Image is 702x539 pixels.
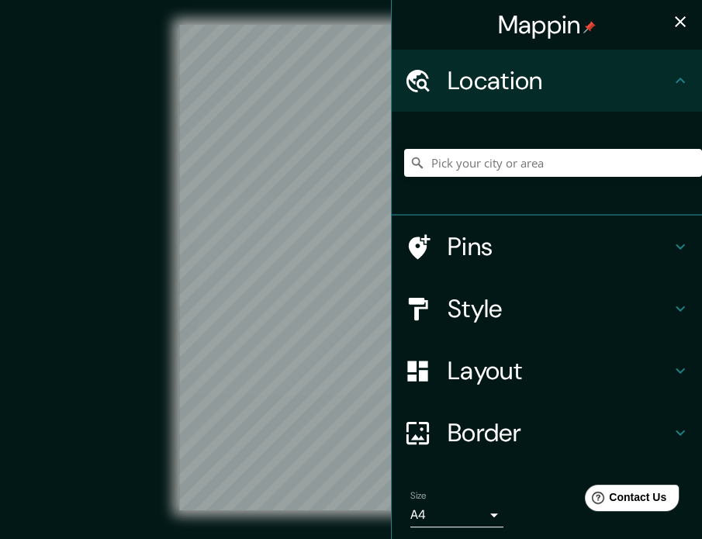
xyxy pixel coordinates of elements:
div: Location [392,50,702,112]
div: Border [392,402,702,464]
h4: Layout [448,355,671,386]
div: Pins [392,216,702,278]
canvas: Map [179,25,523,510]
div: Layout [392,340,702,402]
h4: Location [448,65,671,96]
h4: Border [448,417,671,448]
label: Size [410,489,427,503]
h4: Mappin [498,9,597,40]
h4: Pins [448,231,671,262]
div: Style [392,278,702,340]
input: Pick your city or area [404,149,702,177]
img: pin-icon.png [583,21,596,33]
iframe: Help widget launcher [564,479,685,522]
div: A4 [410,503,503,527]
h4: Style [448,293,671,324]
